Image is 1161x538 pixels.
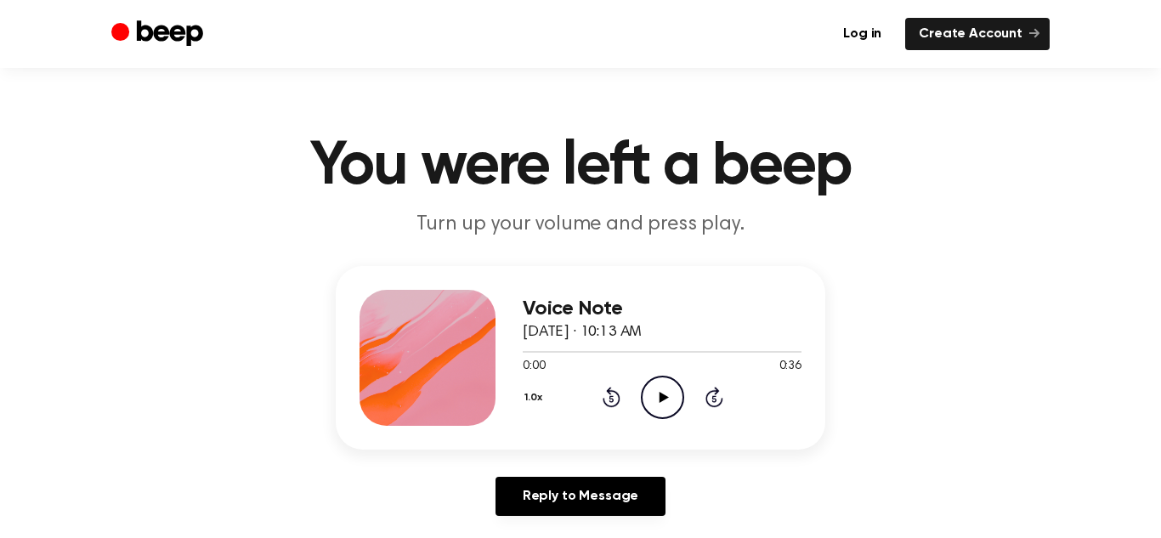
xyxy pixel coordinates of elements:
[523,297,801,320] h3: Voice Note
[111,18,207,51] a: Beep
[905,18,1050,50] a: Create Account
[496,477,665,516] a: Reply to Message
[830,18,895,50] a: Log in
[254,211,907,239] p: Turn up your volume and press play.
[145,136,1016,197] h1: You were left a beep
[523,383,549,412] button: 1.0x
[779,358,801,376] span: 0:36
[523,325,642,340] span: [DATE] · 10:13 AM
[523,358,545,376] span: 0:00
